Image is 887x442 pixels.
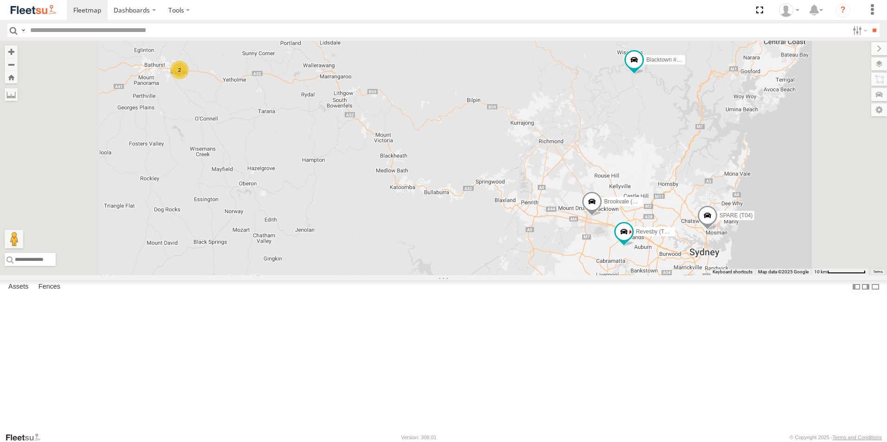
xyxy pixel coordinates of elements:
[811,269,868,275] button: Map Scale: 10 km per 79 pixels
[871,103,887,116] label: Map Settings
[776,3,803,17] div: Adrian Singleton
[5,88,18,101] label: Measure
[604,198,694,205] span: Brookvale (T10 - [PERSON_NAME])
[873,270,883,274] a: Terms (opens in new tab)
[34,280,65,293] label: Fences
[871,280,880,294] label: Hide Summary Table
[9,4,58,16] img: fleetsu-logo-horizontal.svg
[790,435,882,440] div: © Copyright 2025 -
[758,269,809,274] span: Map data ©2025 Google
[636,228,723,235] span: Revesby (T07 - [PERSON_NAME])
[814,269,827,274] span: 10 km
[170,61,189,79] div: 2
[5,230,23,248] button: Drag Pegman onto the map to open Street View
[5,71,18,83] button: Zoom Home
[833,435,882,440] a: Terms and Conditions
[720,212,753,219] span: SPARE (T04)
[646,57,745,63] span: Blacktown #2 (T05 - [PERSON_NAME])
[5,45,18,58] button: Zoom in
[852,280,861,294] label: Dock Summary Table to the Left
[861,280,870,294] label: Dock Summary Table to the Right
[401,435,437,440] div: Version: 308.01
[5,433,48,442] a: Visit our Website
[5,58,18,71] button: Zoom out
[19,24,27,37] label: Search Query
[4,280,33,293] label: Assets
[849,24,869,37] label: Search Filter Options
[836,3,850,18] i: ?
[713,269,752,275] button: Keyboard shortcuts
